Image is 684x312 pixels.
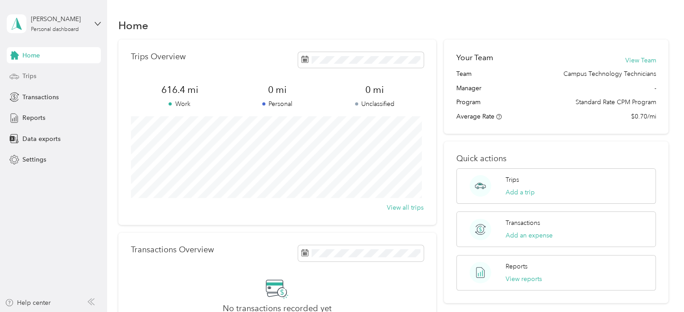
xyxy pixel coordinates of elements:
[326,99,424,109] p: Unclassified
[22,134,61,144] span: Data exports
[625,56,656,65] button: View Team
[456,83,481,93] span: Manager
[575,97,656,107] span: Standard Rate CPM Program
[456,52,493,63] h2: Your Team
[22,51,40,60] span: Home
[456,154,656,163] p: Quick actions
[228,99,326,109] p: Personal
[506,231,553,240] button: Add an expense
[631,112,656,121] span: $0.70/mi
[22,92,59,102] span: Transactions
[634,262,684,312] iframe: Everlance-gr Chat Button Frame
[131,99,229,109] p: Work
[31,27,79,32] div: Personal dashboard
[654,83,656,93] span: -
[506,262,528,271] p: Reports
[131,245,214,255] p: Transactions Overview
[456,69,472,79] span: Team
[456,113,494,120] span: Average Rate
[22,71,36,81] span: Trips
[506,218,540,228] p: Transactions
[131,83,229,96] span: 616.4 mi
[22,113,45,123] span: Reports
[326,83,424,96] span: 0 mi
[456,97,481,107] span: Program
[387,203,424,212] button: View all trips
[5,298,51,308] button: Help center
[22,155,46,164] span: Settings
[506,274,542,284] button: View reports
[506,175,519,185] p: Trips
[506,188,535,197] button: Add a trip
[131,52,186,62] p: Trips Overview
[118,21,148,30] h1: Home
[228,83,326,96] span: 0 mi
[31,14,87,24] div: [PERSON_NAME]
[563,69,656,79] span: Campus Technology Technicians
